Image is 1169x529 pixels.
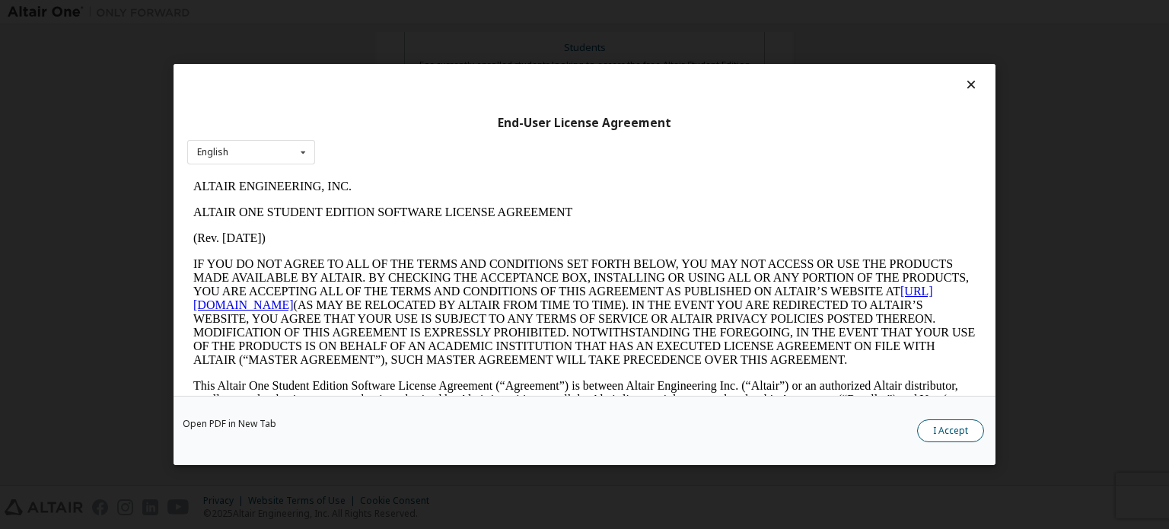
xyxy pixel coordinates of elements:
[6,58,788,72] p: (Rev. [DATE])
[6,32,788,46] p: ALTAIR ONE STUDENT EDITION SOFTWARE LICENSE AGREEMENT
[183,419,276,429] a: Open PDF in New Tab
[6,206,788,260] p: This Altair One Student Edition Software License Agreement (“Agreement”) is between Altair Engine...
[6,84,788,193] p: IF YOU DO NOT AGREE TO ALL OF THE TERMS AND CONDITIONS SET FORTH BELOW, YOU MAY NOT ACCESS OR USE...
[187,116,982,131] div: End-User License Agreement
[6,111,746,138] a: [URL][DOMAIN_NAME]
[917,419,984,442] button: I Accept
[6,6,788,20] p: ALTAIR ENGINEERING, INC.
[197,148,228,157] div: English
